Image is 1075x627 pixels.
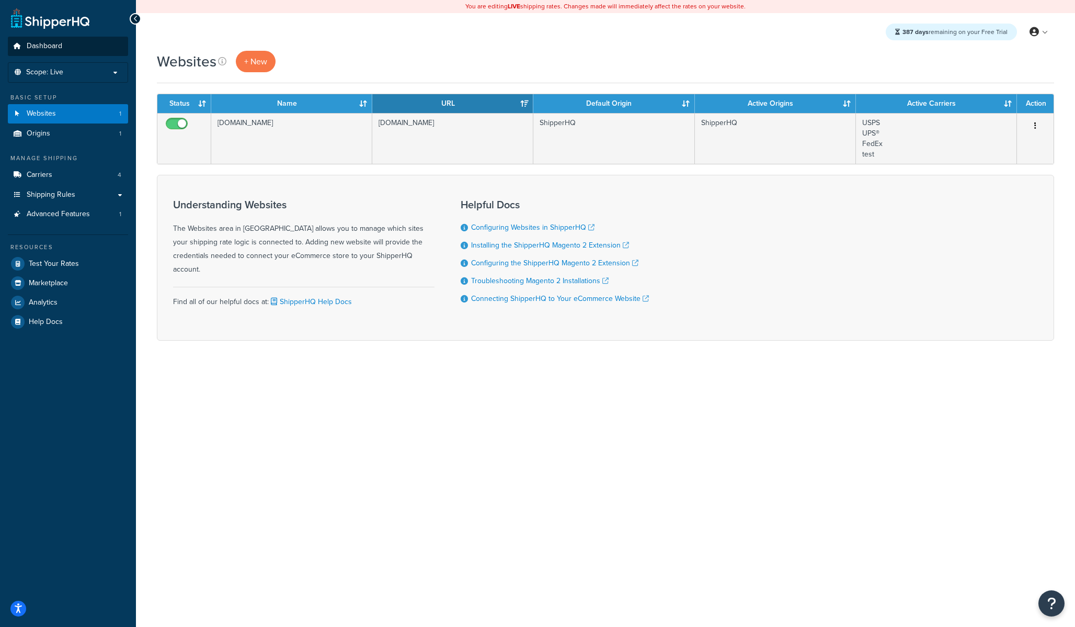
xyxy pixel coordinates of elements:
[8,274,128,293] a: Marketplace
[173,199,434,276] div: The Websites area in [GEOGRAPHIC_DATA] allows you to manage which sites your shipping rate logic ...
[8,165,128,185] li: Carriers
[173,287,434,309] div: Find all of our helpful docs at:
[461,199,649,210] h3: Helpful Docs
[886,24,1017,40] div: remaining on your Free Trial
[471,222,594,233] a: Configuring Websites in ShipperHQ
[27,129,50,138] span: Origins
[8,254,128,273] a: Test Your Rates
[8,93,128,102] div: Basic Setup
[8,37,128,56] a: Dashboard
[508,2,520,11] b: LIVE
[8,205,128,224] a: Advanced Features 1
[27,42,62,51] span: Dashboard
[236,51,276,72] a: + New
[173,199,434,210] h3: Understanding Websites
[29,260,79,268] span: Test Your Rates
[27,191,75,199] span: Shipping Rules
[118,171,121,180] span: 4
[119,109,121,118] span: 1
[157,51,216,72] h1: Websites
[26,68,63,77] span: Scope: Live
[8,104,128,124] a: Websites 1
[471,240,629,251] a: Installing the ShipperHQ Magento 2 Extension
[244,55,267,68] span: + New
[471,293,649,304] a: Connecting ShipperHQ to Your eCommerce Website
[533,94,694,113] th: Default Origin: activate to sort column ascending
[11,8,89,29] a: ShipperHQ Home
[8,312,128,331] a: Help Docs
[902,27,929,37] strong: 387 days
[1038,590,1065,617] button: Open Resource Center
[1017,94,1054,113] th: Action
[695,113,856,164] td: ShipperHQ
[29,298,58,307] span: Analytics
[211,94,372,113] th: Name: activate to sort column ascending
[8,185,128,205] a: Shipping Rules
[695,94,856,113] th: Active Origins: activate to sort column ascending
[29,318,63,327] span: Help Docs
[8,124,128,143] a: Origins 1
[856,94,1017,113] th: Active Carriers: activate to sort column ascending
[27,210,90,219] span: Advanced Features
[269,296,352,307] a: ShipperHQ Help Docs
[8,165,128,185] a: Carriers 4
[471,275,609,286] a: Troubleshooting Magento 2 Installations
[119,129,121,138] span: 1
[27,171,52,180] span: Carriers
[119,210,121,219] span: 1
[8,104,128,124] li: Websites
[8,124,128,143] li: Origins
[856,113,1017,164] td: USPS UPS® FedEx test
[533,113,694,164] td: ShipperHQ
[8,154,128,163] div: Manage Shipping
[157,94,211,113] th: Status: activate to sort column ascending
[8,293,128,312] a: Analytics
[372,113,533,164] td: [DOMAIN_NAME]
[211,113,372,164] td: [DOMAIN_NAME]
[372,94,533,113] th: URL: activate to sort column ascending
[8,205,128,224] li: Advanced Features
[27,109,56,118] span: Websites
[8,243,128,252] div: Resources
[471,257,638,268] a: Configuring the ShipperHQ Magento 2 Extension
[29,279,68,288] span: Marketplace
